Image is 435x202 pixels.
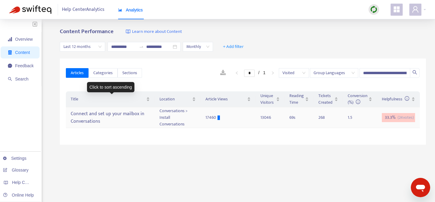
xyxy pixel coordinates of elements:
span: Search [15,77,28,81]
img: sync.dc5367851b00ba804db3.png [370,6,378,13]
button: + Add filter [218,42,248,52]
th: Tickets Created [314,91,343,107]
span: Learn more about Content [132,28,182,35]
span: left [235,71,239,75]
span: area-chart [118,8,122,12]
div: Click to sort ascending [87,82,134,92]
span: Unique Visitors [260,93,275,106]
span: Conversion (%) [348,92,367,106]
th: Article Views [201,91,256,107]
th: Location [155,91,201,107]
a: Online Help [3,193,34,197]
button: Sections [118,68,142,78]
img: image-link [126,29,130,34]
div: 1.5 [348,114,360,121]
img: Swifteq [9,5,51,14]
li: 1/1 [244,69,266,77]
span: Visited [282,68,305,77]
button: Articles [66,68,89,78]
div: Connect and set up your mailbox in Conversations [71,109,150,126]
span: / [258,70,259,75]
th: Unique Visitors [256,91,285,107]
span: Monthly [186,42,209,51]
span: Tickets Created [318,93,333,106]
div: 268 [318,114,330,121]
iframe: Button to launch messaging window [411,178,430,197]
button: left [232,69,242,77]
span: swap-right [139,44,144,49]
div: 17460 [205,114,217,121]
div: 69 s [289,114,309,121]
a: Settings [3,156,27,161]
span: + Add filter [223,43,244,50]
span: Sections [122,70,137,76]
span: message [8,64,12,68]
span: ( 24 votes) [398,114,414,121]
span: Analytics [118,8,143,12]
span: Last 12 months [63,42,101,51]
span: Article Views [205,96,246,103]
span: search [412,70,417,75]
span: Reading Time [289,93,304,106]
b: Content Performance [60,27,114,36]
span: Help Centers [12,180,37,185]
span: Categories [93,70,113,76]
span: container [8,50,12,55]
td: Conversations > Install Conversations [155,107,201,128]
th: Reading Time [285,91,314,107]
a: Glossary [3,168,28,172]
span: signal [8,37,12,41]
span: search [8,77,12,81]
li: Previous Page [232,69,242,77]
span: Content [15,50,30,55]
span: Feedback [15,63,34,68]
button: Categories [89,68,118,78]
span: Overview [15,37,33,42]
span: right [271,71,275,75]
th: Title [66,91,154,107]
span: appstore [393,6,400,13]
span: Group Languages [314,68,355,77]
div: 13046 [260,114,280,121]
span: Articles [71,70,84,76]
li: Next Page [268,69,278,77]
span: Help Center Analytics [62,4,105,15]
button: right [268,69,278,77]
span: user [412,6,419,13]
span: Title [71,96,145,103]
span: Helpfulness [382,96,409,103]
span: Location [159,96,191,103]
div: 33.3 % [382,113,415,122]
span: to [139,44,144,49]
a: Learn more about Content [126,28,182,35]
